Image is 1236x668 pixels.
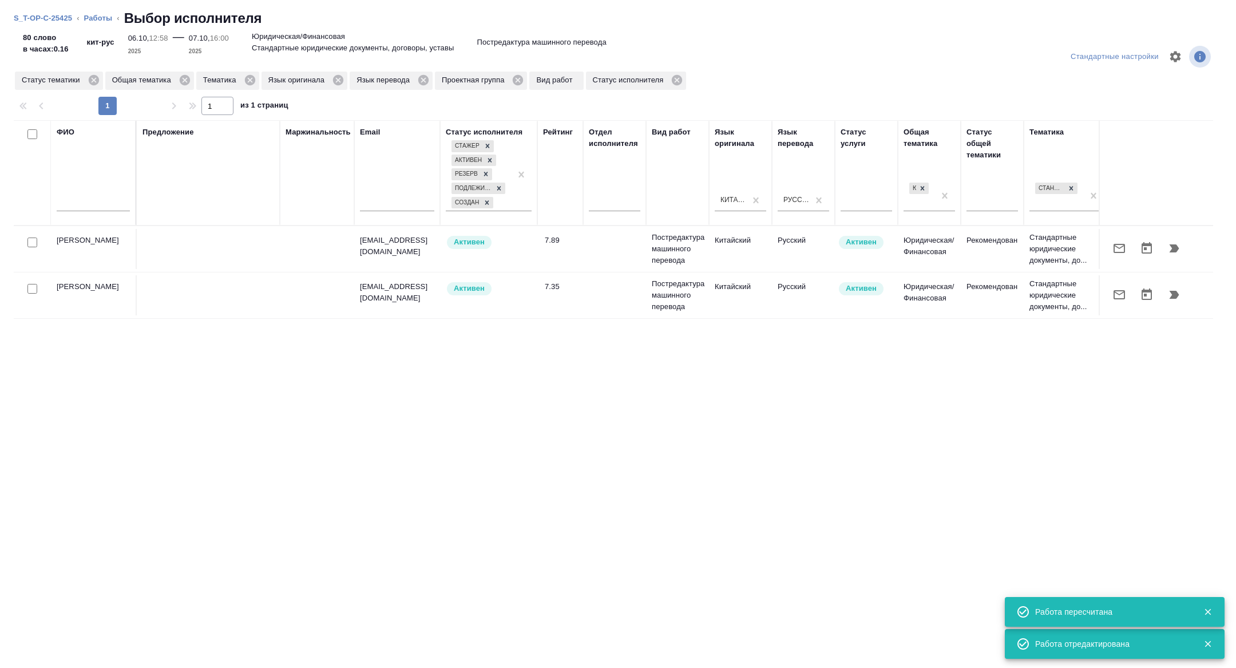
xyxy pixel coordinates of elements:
div: Язык оригинала [715,127,766,149]
div: Email [360,127,380,138]
div: Создан [451,197,481,209]
div: Резерв [451,168,480,180]
button: Закрыть [1196,607,1219,617]
div: Стажер, Активен, Резерв, Подлежит внедрению, Создан [450,139,495,153]
div: Язык перевода [350,72,433,90]
p: Активен [846,283,877,294]
p: Стандартные юридические документы, до... [1029,278,1104,313]
div: Стажер, Активен, Резерв, Подлежит внедрению, Создан [450,181,506,196]
div: Проектная группа [435,72,527,90]
div: Рядовой исполнитель: назначай с учетом рейтинга [446,235,532,250]
div: Рейтинг [543,127,573,138]
div: Статус услуги [841,127,892,149]
td: Рекомендован [961,229,1024,269]
td: Китайский [709,229,772,269]
div: 7.89 [545,235,577,246]
div: Общая тематика [904,127,955,149]
p: [EMAIL_ADDRESS][DOMAIN_NAME] [360,235,434,258]
div: Юридическая/Финансовая [908,181,930,196]
a: Работы [84,14,113,22]
p: [EMAIL_ADDRESS][DOMAIN_NAME] [360,281,434,304]
button: Открыть календарь загрузки [1133,235,1160,262]
div: 7.35 [545,281,577,293]
div: Предложение [142,127,194,138]
div: Статус тематики [15,72,103,90]
div: split button [1068,48,1162,66]
td: Русский [772,275,835,315]
button: Продолжить [1160,281,1188,309]
div: Язык оригинала [262,72,348,90]
li: ‹ [77,13,79,24]
div: Статус исполнителя [446,127,522,138]
p: Общая тематика [112,74,175,86]
p: Статус исполнителя [593,74,668,86]
button: Продолжить [1160,235,1188,262]
p: Постредактура машинного перевода [652,232,703,266]
td: Рекомендован [961,275,1024,315]
div: — [173,27,184,57]
p: Тематика [203,74,240,86]
div: ФИО [57,127,74,138]
h2: Выбор исполнителя [124,9,262,27]
p: Постредактура машинного перевода [477,37,606,48]
p: Вид работ [536,74,576,86]
div: Китайский [720,195,747,205]
button: Отправить предложение о работе [1106,235,1133,262]
p: 12:58 [149,34,168,42]
div: Стандартные юридические документы, договоры, уставы [1035,183,1065,195]
p: Язык перевода [356,74,414,86]
p: Активен [846,236,877,248]
div: Юридическая/Финансовая [909,183,916,195]
nav: breadcrumb [14,9,1222,27]
p: Статус тематики [22,74,84,86]
div: Работа пересчитана [1035,606,1186,618]
div: Стандартные юридические документы, договоры, уставы [1034,181,1079,196]
td: Юридическая/Финансовая [898,275,961,315]
button: Открыть календарь загрузки [1133,281,1160,309]
div: Стажер, Активен, Резерв, Подлежит внедрению, Создан [450,153,497,168]
div: Статус общей тематики [966,127,1018,161]
p: Язык оригинала [268,74,329,86]
td: Юридическая/Финансовая [898,229,961,269]
input: Выбери исполнителей, чтобы отправить приглашение на работу [27,284,37,294]
span: Посмотреть информацию [1189,46,1213,68]
div: Общая тематика [105,72,194,90]
div: Русский [783,195,810,205]
div: Подлежит внедрению [451,183,493,195]
span: из 1 страниц [240,98,288,115]
p: 06.10, [128,34,149,42]
li: ‹ [117,13,119,24]
input: Выбери исполнителей, чтобы отправить приглашение на работу [27,238,37,247]
p: 16:00 [210,34,229,42]
p: 07.10, [189,34,210,42]
p: Юридическая/Финансовая [252,31,345,42]
p: Проектная группа [442,74,508,86]
p: Постредактура машинного перевода [652,278,703,313]
div: Стажер, Активен, Резерв, Подлежит внедрению, Создан [450,196,494,210]
div: Тематика [196,72,259,90]
div: Стажер, Активен, Резерв, Подлежит внедрению, Создан [450,167,493,181]
p: Стандартные юридические документы, до... [1029,232,1104,266]
span: Настроить таблицу [1162,43,1189,70]
td: [PERSON_NAME] [51,229,137,269]
td: [PERSON_NAME] [51,275,137,315]
div: Статус исполнителя [586,72,687,90]
a: S_T-OP-C-25425 [14,14,72,22]
p: Активен [454,283,485,294]
button: Отправить предложение о работе [1106,281,1133,309]
div: Рядовой исполнитель: назначай с учетом рейтинга [446,281,532,297]
div: Активен [451,155,484,167]
p: 80 слово [23,32,69,44]
div: Язык перевода [778,127,829,149]
div: Вид работ [652,127,691,138]
td: Китайский [709,275,772,315]
button: Закрыть [1196,639,1219,649]
td: Русский [772,229,835,269]
p: Активен [454,236,485,248]
div: Тематика [1029,127,1064,138]
div: Отдел исполнителя [589,127,640,149]
div: Стажер [451,140,481,152]
div: Маржинальность [286,127,351,138]
div: Работа отредактирована [1035,638,1186,650]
